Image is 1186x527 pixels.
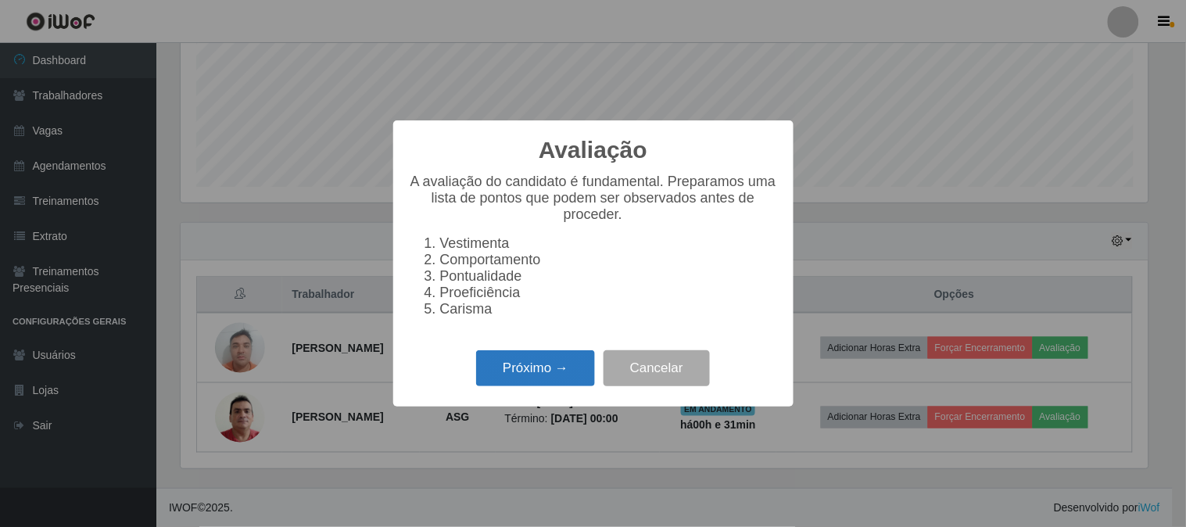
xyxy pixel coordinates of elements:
[440,268,778,285] li: Pontualidade
[539,136,647,164] h2: Avaliação
[440,301,778,317] li: Carisma
[476,350,595,387] button: Próximo →
[409,174,778,223] p: A avaliação do candidato é fundamental. Preparamos uma lista de pontos que podem ser observados a...
[440,252,778,268] li: Comportamento
[440,285,778,301] li: Proeficiência
[604,350,710,387] button: Cancelar
[440,235,778,252] li: Vestimenta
